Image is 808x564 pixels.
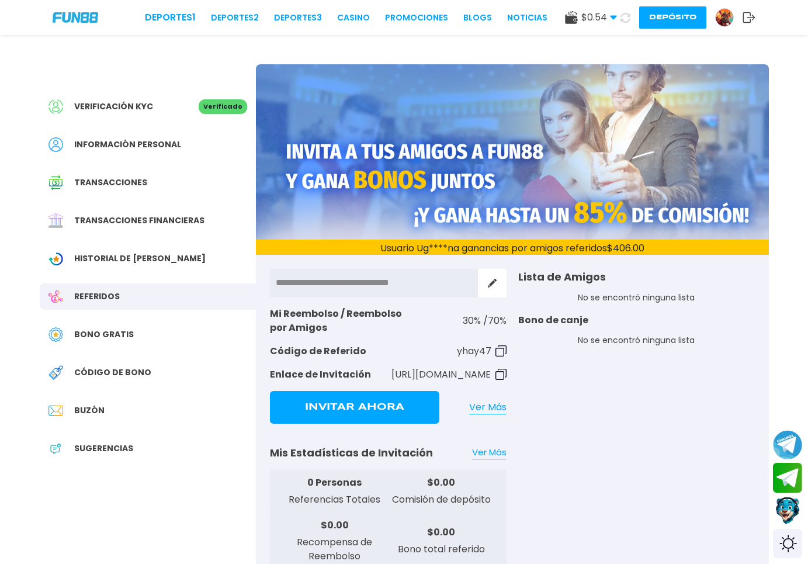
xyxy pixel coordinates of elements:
p: Bono total referido [388,542,495,556]
p: Bono de canje [518,313,755,327]
a: NOTICIAS [507,12,547,24]
p: Mi Reembolso / Reembolso por Amigos [270,307,456,335]
p: [URL][DOMAIN_NAME] [391,368,491,382]
p: yhay47 [457,344,491,358]
img: Wagering Transaction [48,251,63,266]
p: No se encontró ninguna lista [518,292,755,304]
span: Transacciones [74,177,147,189]
span: Información personal [74,139,181,151]
a: Financial TransactionTransacciones financieras [40,207,256,234]
a: Deportes3 [274,12,322,24]
a: InboxBuzón [40,397,256,424]
a: PersonalInformación personal [40,132,256,158]
img: Referral Banner [256,64,769,240]
span: Bono Gratis [74,328,134,341]
p: Enlace de Invitación [270,368,385,382]
img: Avatar [716,9,733,26]
p: Comisión de depósito [388,493,495,507]
p: Código de Referido [270,344,450,358]
p: $ 0.00 [388,476,495,490]
button: Depósito [639,6,706,29]
span: Verificación KYC [74,101,153,113]
a: Ver Más [469,400,507,414]
a: Redeem BonusCódigo de bono [40,359,256,386]
p: 0 Personas [282,476,389,490]
a: Transaction HistoryTransacciones [40,169,256,196]
img: Inbox [48,403,63,418]
p: Recompensa de Reembolso [282,535,389,563]
p: $ 0.00 [282,518,389,532]
a: BLOGS [463,12,492,24]
a: Deportes2 [211,12,259,24]
p: Lista de Amigos [518,269,755,285]
button: Join telegram channel [773,430,802,460]
a: Promociones [385,12,448,24]
img: Personal [48,137,63,152]
button: [URL][DOMAIN_NAME] [391,368,507,382]
p: Mis Estadísticas de Invitación [270,445,433,461]
img: Transaction History [48,175,63,190]
a: Verificación KYCVerificado [40,94,256,120]
img: Redeem Bonus [48,365,63,380]
span: Transacciones financieras [74,214,204,227]
p: 30 % / 70 % [463,314,507,328]
img: Company Logo [53,12,98,22]
p: Referencias Totales [282,493,389,507]
a: Deportes1 [145,11,196,25]
img: Copy Code [495,345,507,357]
div: Switch theme [773,529,802,558]
p: Usuario Ug****na ganancias por amigos referidos $ 406.00 [256,240,769,258]
span: Sugerencias [74,442,133,455]
a: Wagering TransactionHistorial de [PERSON_NAME] [40,245,256,272]
button: Contact customer service [773,496,802,526]
img: Referral [48,289,63,304]
a: ReferralReferidos [40,283,256,310]
button: yhay47 [457,344,507,358]
button: Join telegram [773,463,802,493]
a: Ver Más [472,446,507,459]
img: Financial Transaction [48,213,63,228]
span: Código de bono [74,366,151,379]
span: Historial de [PERSON_NAME] [74,252,206,265]
span: Referidos [74,290,120,303]
a: CASINO [337,12,370,24]
a: Avatar [715,8,743,27]
span: Buzón [74,404,105,417]
img: Free Bonus [48,327,63,342]
img: App Feedback [48,441,63,456]
button: Invitar Ahora [270,391,439,424]
p: $ 0.00 [388,525,495,539]
p: No se encontró ninguna lista [518,334,755,347]
a: Free BonusBono Gratis [40,321,256,348]
img: Copy Code [495,369,507,380]
a: App FeedbackSugerencias [40,435,256,462]
p: Verificado [199,99,247,114]
span: $ 0.54 [581,11,617,25]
